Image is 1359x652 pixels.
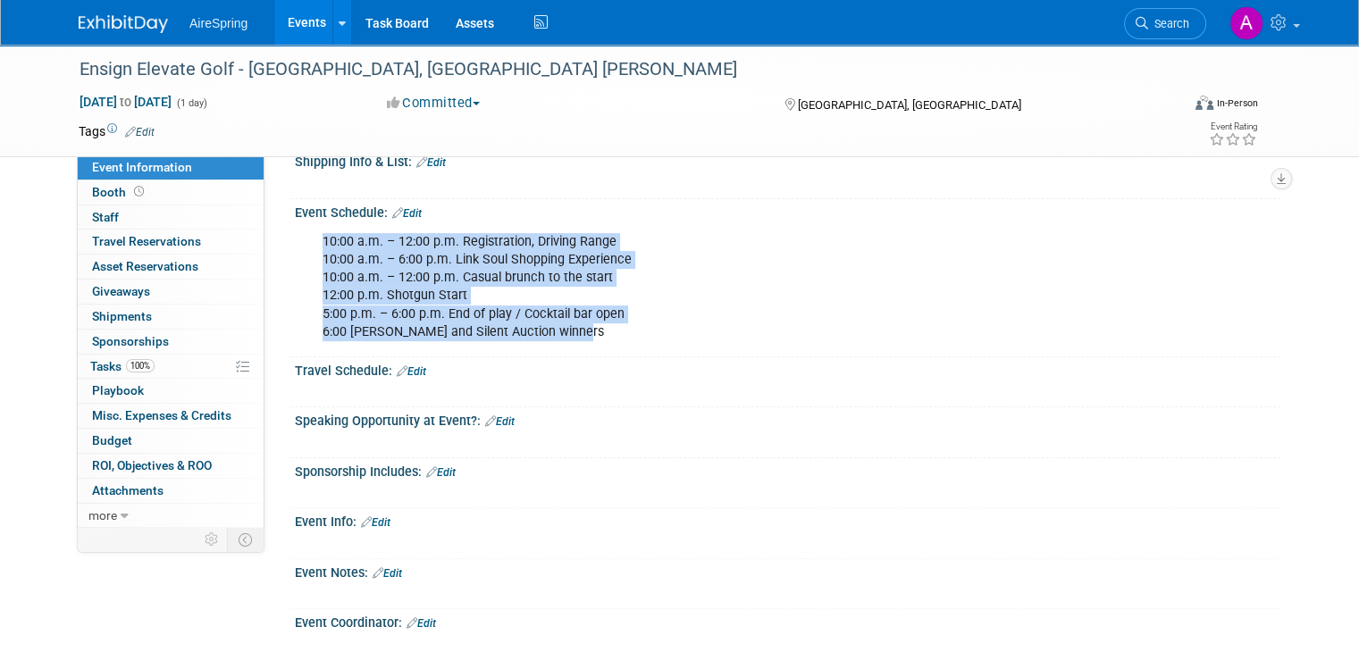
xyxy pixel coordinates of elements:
a: Budget [78,429,264,453]
a: Shipments [78,305,264,329]
span: Travel Reservations [92,234,201,248]
a: Misc. Expenses & Credits [78,404,264,428]
a: Edit [416,156,446,169]
td: Tags [79,122,155,140]
div: In-Person [1216,96,1258,110]
span: more [88,508,117,522]
a: Event Information [78,155,264,180]
div: Travel Schedule: [295,357,1280,380]
span: (1 day) [175,97,207,109]
a: Edit [426,466,456,479]
span: Tasks [90,359,155,373]
span: Sponsorships [92,334,169,348]
span: 100% [126,359,155,372]
span: Shipments [92,309,152,323]
span: Misc. Expenses & Credits [92,408,231,422]
span: ROI, Objectives & ROO [92,458,212,472]
a: Edit [397,365,426,378]
a: Edit [392,207,422,220]
img: Format-Inperson.png [1195,96,1213,110]
a: Sponsorships [78,330,264,354]
span: to [117,95,134,109]
span: Giveaways [92,284,150,298]
span: Budget [92,433,132,447]
a: Edit [361,516,390,529]
a: Asset Reservations [78,255,264,279]
button: Committed [381,94,487,113]
div: Event Schedule: [295,199,1280,222]
div: Event Rating [1209,122,1257,131]
span: [DATE] [DATE] [79,94,172,110]
div: Event Info: [295,508,1280,531]
span: [GEOGRAPHIC_DATA], [GEOGRAPHIC_DATA] [798,98,1021,112]
a: Giveaways [78,280,264,304]
a: Edit [125,126,155,138]
a: Edit [407,617,436,630]
a: Attachments [78,479,264,503]
a: ROI, Objectives & ROO [78,454,264,478]
a: more [78,504,264,528]
div: Ensign Elevate Golf - [GEOGRAPHIC_DATA], [GEOGRAPHIC_DATA] [PERSON_NAME] [73,54,1158,86]
td: Toggle Event Tabs [228,528,264,551]
div: Event Coordinator: [295,609,1280,632]
img: ExhibitDay [79,15,168,33]
div: Sponsorship Includes: [295,458,1280,481]
div: Speaking Opportunity at Event?: [295,407,1280,430]
img: Angie Handal [1229,6,1263,40]
a: Playbook [78,379,264,403]
div: Event Format [1084,93,1258,120]
span: Attachments [92,483,164,497]
div: Shipping Info & List: [295,148,1280,171]
span: Asset Reservations [92,259,198,273]
span: Booth [92,185,147,199]
td: Personalize Event Tab Strip [197,528,228,551]
a: Tasks100% [78,355,264,379]
a: Booth [78,180,264,205]
span: Search [1148,17,1189,30]
a: Staff [78,205,264,230]
span: Staff [92,210,119,224]
div: 10:00 a.m. – 12:00 p.m. Registration, Driving Range 10:00 a.m. – 6:00 p.m. Link Soul Shopping Exp... [310,224,1089,349]
a: Edit [373,567,402,580]
a: Edit [485,415,515,428]
a: Travel Reservations [78,230,264,254]
a: Search [1124,8,1206,39]
span: Event Information [92,160,192,174]
span: Playbook [92,383,144,397]
span: AireSpring [189,16,247,30]
div: Event Notes: [295,559,1280,582]
span: Booth not reserved yet [130,185,147,198]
